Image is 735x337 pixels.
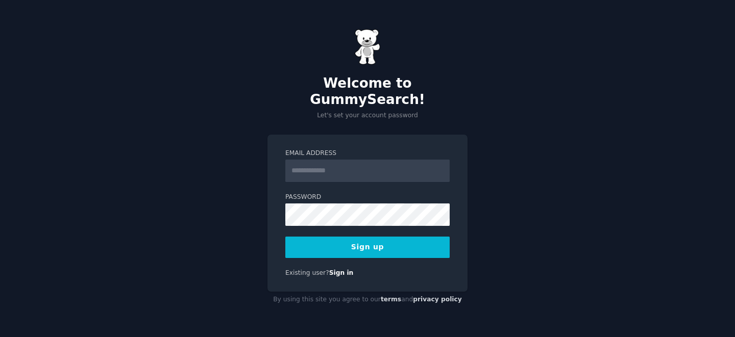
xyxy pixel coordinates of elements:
p: Let's set your account password [267,111,468,120]
a: Sign in [329,269,354,276]
h2: Welcome to GummySearch! [267,75,468,108]
label: Password [285,193,450,202]
span: Existing user? [285,269,329,276]
a: privacy policy [413,296,462,303]
div: By using this site you agree to our and [267,292,468,308]
button: Sign up [285,237,450,258]
a: terms [381,296,401,303]
img: Gummy Bear [355,29,380,65]
label: Email Address [285,149,450,158]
